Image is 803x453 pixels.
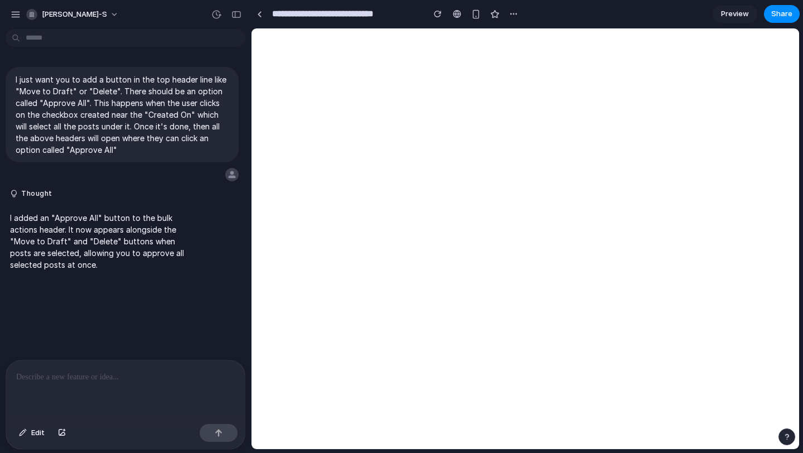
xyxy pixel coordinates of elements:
[42,9,107,20] span: [PERSON_NAME]-s
[16,74,229,156] p: I just want you to add a button in the top header line like "Move to Draft" or "Delete". There sh...
[13,424,50,442] button: Edit
[31,427,45,438] span: Edit
[721,8,749,20] span: Preview
[22,6,124,23] button: [PERSON_NAME]-s
[771,8,792,20] span: Share
[713,5,757,23] a: Preview
[764,5,800,23] button: Share
[10,212,196,271] p: I added an "Approve All" button to the bulk actions header. It now appears alongside the "Move to...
